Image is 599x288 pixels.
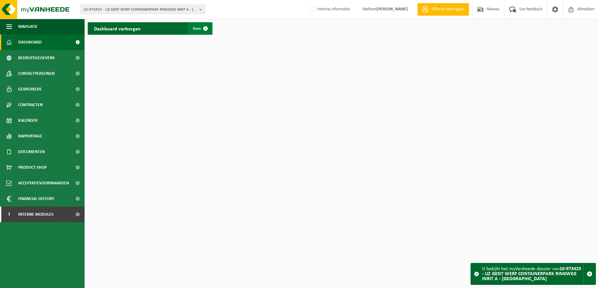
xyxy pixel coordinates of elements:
span: 10-973425 - UZ GENT WERF CONTAINERPARK RINGWEG INRIT A - [GEOGRAPHIC_DATA] [83,5,197,14]
a: Toon [188,22,212,35]
div: U bekijkt het myVanheede dossier van [482,263,583,285]
span: Toon [193,27,201,31]
strong: 10-973425 - UZ GENT WERF CONTAINERPARK RINGWEG INRIT A - [GEOGRAPHIC_DATA] [482,266,581,281]
span: Documenten [18,144,45,160]
span: Product Shop [18,160,47,175]
h2: Dashboard verborgen [88,22,147,34]
button: 10-973425 - UZ GENT WERF CONTAINERPARK RINGWEG INRIT A - [GEOGRAPHIC_DATA] [80,5,205,14]
span: I [6,207,12,222]
span: Gebruikers [18,81,42,97]
span: Acceptatievoorwaarden [18,175,69,191]
span: Contracten [18,97,43,113]
span: Financial History [18,191,54,207]
span: Navigatie [18,19,38,34]
a: Offerte aanvragen [417,3,469,16]
label: Interne informatie [309,5,350,14]
span: Kalender [18,113,38,128]
strong: [PERSON_NAME] [377,7,408,12]
span: Bedrijfsgegevens [18,50,55,66]
span: Offerte aanvragen [430,6,466,13]
span: Rapportage [18,128,42,144]
span: Dashboard [18,34,42,50]
span: Interne modules [18,207,54,222]
span: Contactpersonen [18,66,55,81]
